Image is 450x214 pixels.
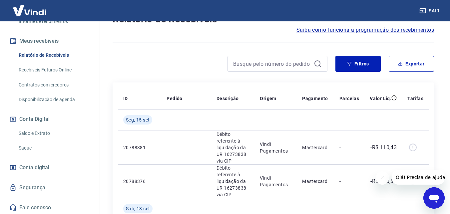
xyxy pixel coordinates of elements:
[8,160,92,175] a: Conta digital
[376,171,389,185] iframe: Fechar mensagem
[16,15,92,28] a: Informe de rendimentos
[217,131,249,164] p: Débito referente à liquidação da UR 16273838 via CIP
[16,78,92,92] a: Contratos com credores
[217,95,239,102] p: Descrição
[126,205,150,212] span: Sáb, 13 set
[302,144,329,151] p: Mastercard
[392,170,445,185] iframe: Mensagem da empresa
[389,56,434,72] button: Exportar
[260,175,291,188] p: Vindi Pagamentos
[16,48,92,62] a: Relatório de Recebíveis
[339,178,359,185] p: -
[8,0,51,21] img: Vindi
[217,165,249,198] p: Débito referente à liquidação da UR 16273838 via CIP
[335,56,381,72] button: Filtros
[16,141,92,155] a: Saque
[339,144,359,151] p: -
[123,178,156,185] p: 20788376
[19,163,49,172] span: Conta digital
[260,95,276,102] p: Origem
[16,127,92,140] a: Saldo e Extrato
[126,117,150,123] span: Seg, 15 set
[8,112,92,127] button: Conta Digital
[16,63,92,77] a: Recebíveis Futuros Online
[260,141,291,154] p: Vindi Pagamentos
[423,187,445,209] iframe: Botão para abrir a janela de mensagens
[4,5,56,10] span: Olá! Precisa de ajuda?
[8,34,92,48] button: Meus recebíveis
[302,178,329,185] p: Mastercard
[370,144,397,152] p: -R$ 110,43
[123,95,128,102] p: ID
[167,95,182,102] p: Pedido
[407,95,423,102] p: Tarifas
[296,26,434,34] a: Saiba como funciona a programação dos recebimentos
[233,59,311,69] input: Busque pelo número do pedido
[16,93,92,106] a: Disponibilização de agenda
[123,144,156,151] p: 20788381
[339,95,359,102] p: Parcelas
[302,95,328,102] p: Pagamento
[418,5,442,17] button: Sair
[8,180,92,195] a: Segurança
[370,95,391,102] p: Valor Líq.
[370,177,397,185] p: -R$ 220,86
